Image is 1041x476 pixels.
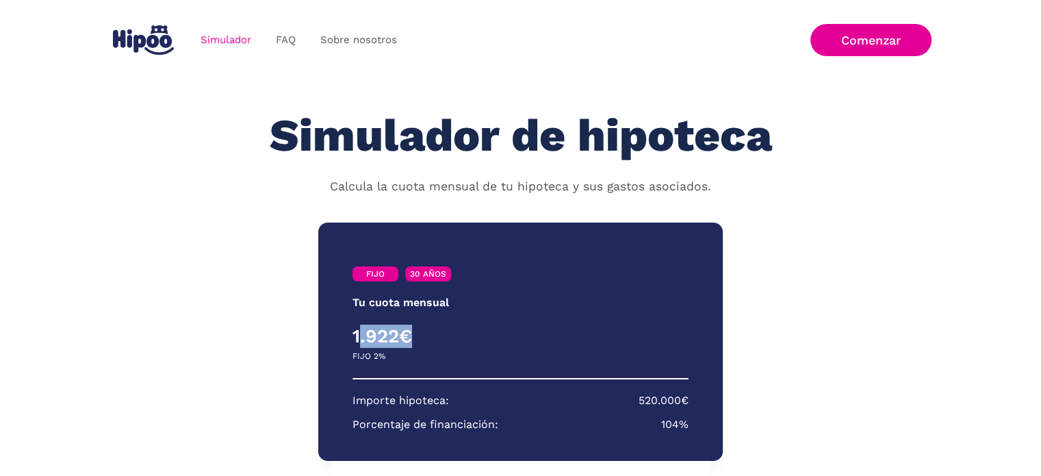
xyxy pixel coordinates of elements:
a: home [110,20,177,60]
p: Calcula la cuota mensual de tu hipoteca y sus gastos asociados. [330,178,711,196]
a: 30 AÑOS [405,266,451,281]
a: Simulador [188,27,264,53]
p: FIJO 2% [352,348,385,365]
p: Porcentaje de financiación: [352,416,498,434]
a: FAQ [264,27,308,53]
h1: Simulador de hipoteca [270,111,772,161]
p: 520.000€ [639,392,689,410]
a: Sobre nosotros [308,27,409,53]
h4: 1.922€ [352,325,521,348]
a: Comenzar [810,24,931,56]
p: 104% [661,416,689,434]
a: FIJO [352,266,398,281]
p: Tu cuota mensual [352,295,449,312]
p: Importe hipoteca: [352,392,449,410]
